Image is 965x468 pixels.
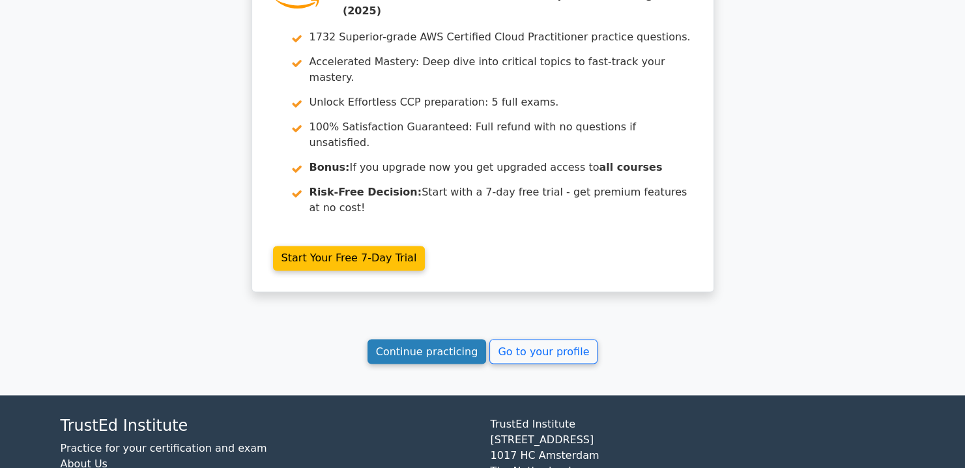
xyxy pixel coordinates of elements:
[61,441,267,454] a: Practice for your certification and exam
[273,246,425,271] a: Start Your Free 7-Day Trial
[489,339,598,364] a: Go to your profile
[367,339,487,364] a: Continue practicing
[61,416,475,435] h4: TrustEd Institute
